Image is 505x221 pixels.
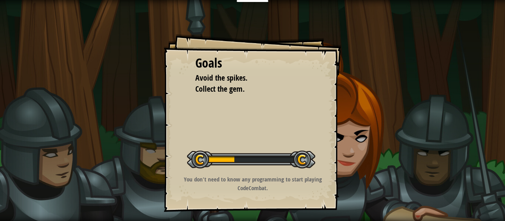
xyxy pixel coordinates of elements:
[174,175,332,192] p: You don't need to know any programming to start playing CodeCombat.
[185,72,308,84] li: Avoid the spikes.
[195,54,310,72] div: Goals
[195,72,247,83] span: Avoid the spikes.
[185,83,308,95] li: Collect the gem.
[195,83,245,94] span: Collect the gem.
